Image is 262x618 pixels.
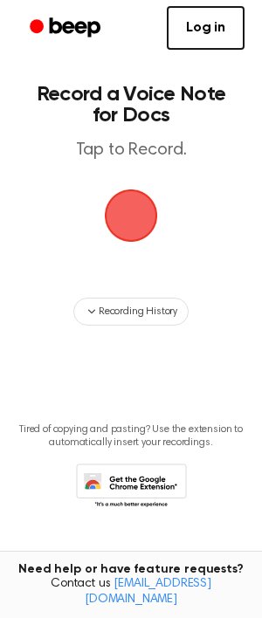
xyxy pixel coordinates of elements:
[105,189,157,242] img: Beep Logo
[31,140,231,161] p: Tap to Record.
[14,423,248,450] p: Tired of copying and pasting? Use the extension to automatically insert your recordings.
[167,6,245,50] a: Log in
[99,304,177,319] span: Recording History
[10,577,252,608] span: Contact us
[73,298,189,326] button: Recording History
[31,84,231,126] h1: Record a Voice Note for Docs
[85,578,211,606] a: [EMAIL_ADDRESS][DOMAIN_NAME]
[17,11,116,45] a: Beep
